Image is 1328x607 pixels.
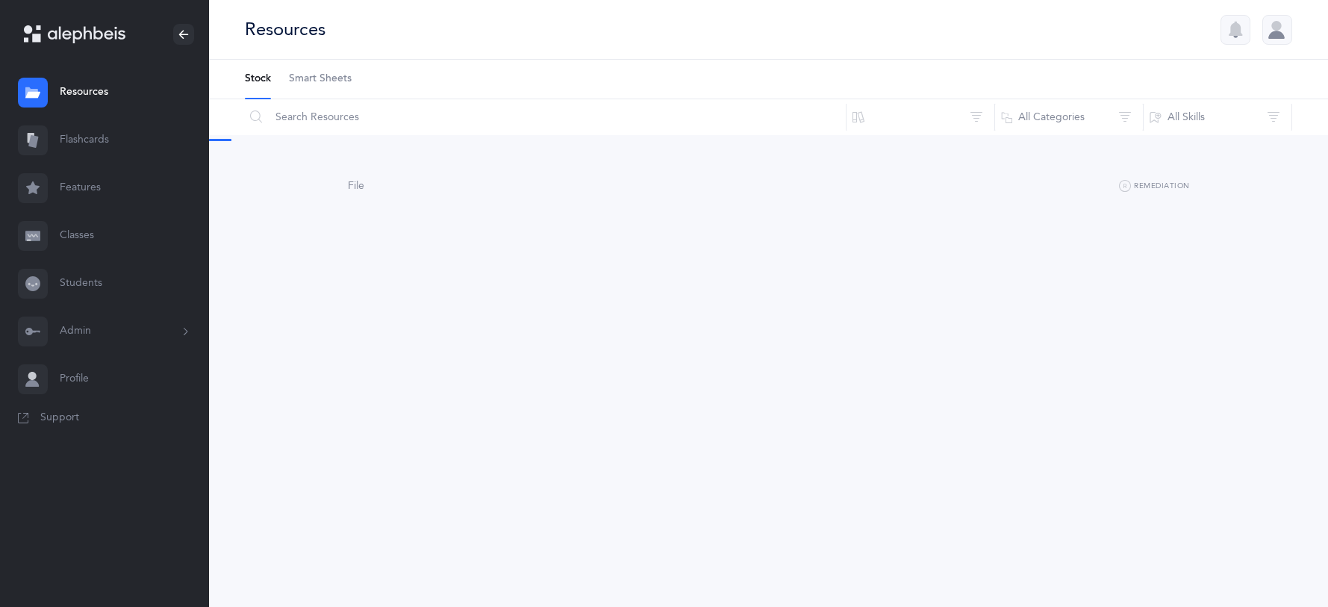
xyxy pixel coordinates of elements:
[994,99,1144,135] button: All Categories
[289,72,352,87] span: Smart Sheets
[1143,99,1292,135] button: All Skills
[348,180,364,192] span: File
[1119,178,1190,196] button: Remediation
[40,411,79,426] span: Support
[245,17,325,42] div: Resources
[244,99,847,135] input: Search Resources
